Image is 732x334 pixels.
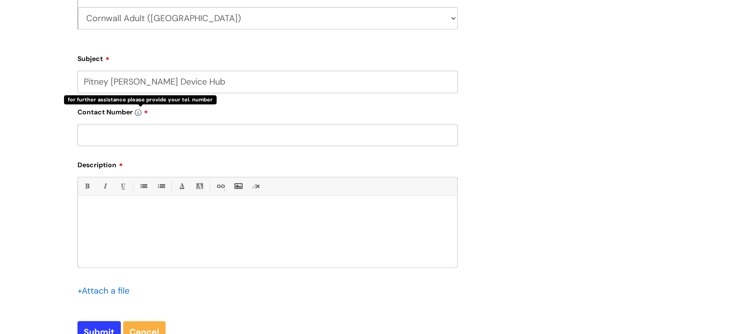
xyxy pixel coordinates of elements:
label: Subject [77,51,458,63]
div: Attach a file [77,283,135,298]
label: Contact Number [77,105,458,116]
a: Bold (Ctrl-B) [81,180,93,192]
a: Italic (Ctrl-I) [99,180,111,192]
span: + [77,285,82,297]
a: Remove formatting (Ctrl-\) [250,180,262,192]
a: Font Color [176,180,188,192]
a: Underline(Ctrl-U) [116,180,128,192]
a: 1. Ordered List (Ctrl-Shift-8) [155,180,167,192]
div: for further assistance please provide your tel. number [64,95,217,104]
a: Link [214,180,226,192]
label: Description [77,158,458,169]
a: Back Color [193,180,205,192]
img: info-icon.svg [135,109,141,116]
a: • Unordered List (Ctrl-Shift-7) [137,180,149,192]
a: Insert Image... [232,180,244,192]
